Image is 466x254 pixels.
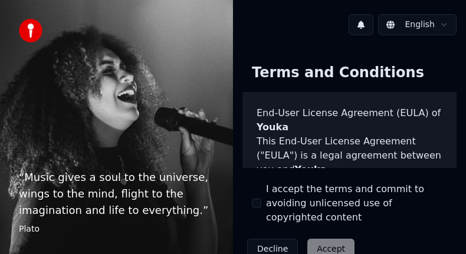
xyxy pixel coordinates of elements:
p: This End-User License Agreement ("EULA") is a legal agreement between you and [257,134,442,177]
footer: Plato [19,223,214,235]
label: I accept the terms and commit to avoiding unlicensed use of copyrighted content [266,182,447,225]
div: Terms and Conditions [242,54,434,92]
span: Youka [295,164,327,175]
img: youka [19,19,42,42]
p: “ Music gives a soul to the universe, wings to the mind, flight to the imagination and life to ev... [19,169,214,219]
h3: End-User License Agreement (EULA) of [257,106,442,134]
span: Youka [257,121,288,133]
